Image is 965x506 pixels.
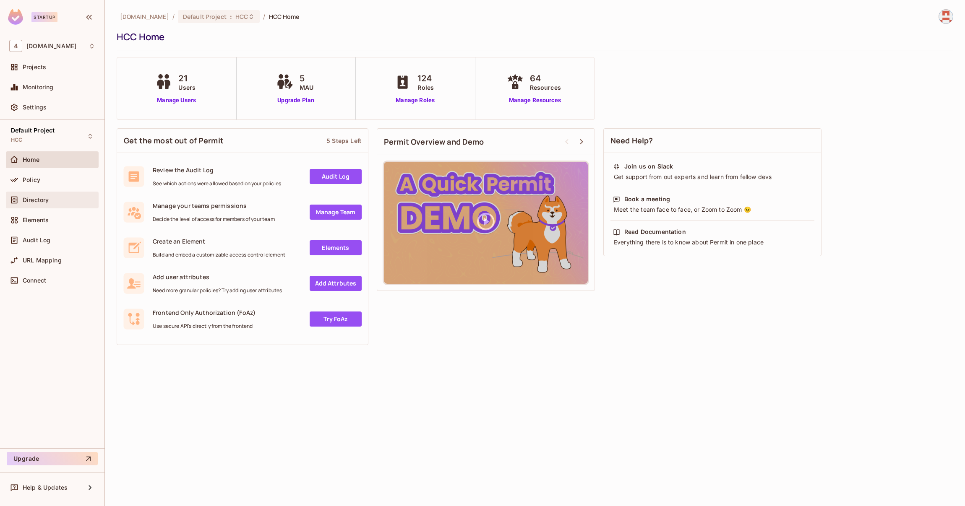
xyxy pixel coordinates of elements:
span: 21 [178,72,196,85]
span: Need Help? [610,135,653,146]
span: Users [178,83,196,92]
span: Policy [23,176,40,183]
div: Get support from out experts and learn from fellow devs [613,173,812,181]
span: Review the Audit Log [153,166,281,174]
span: : [230,13,232,20]
span: Use secure API's directly from the frontend [153,323,256,330]
span: Home [23,156,40,163]
span: Get the most out of Permit [124,135,224,146]
a: Audit Log [310,169,362,184]
span: the active workspace [120,13,169,21]
div: Join us on Slack [624,162,673,171]
span: Default Project [11,127,55,134]
span: Roles [417,83,434,92]
span: Resources [530,83,561,92]
span: Build and embed a customizable access control element [153,252,285,258]
div: HCC Home [117,31,949,43]
span: HCC [235,13,248,21]
a: Manage Roles [392,96,438,105]
span: Permit Overview and Demo [384,137,484,147]
img: abrar.gohar@46labs.com [939,10,953,23]
div: Everything there is to know about Permit in one place [613,238,812,247]
span: Help & Updates [23,484,68,491]
span: 5 [300,72,313,85]
div: 5 Steps Left [326,137,361,145]
span: Create an Element [153,237,285,245]
span: Manage your teams permissions [153,202,275,210]
span: Add user attributes [153,273,282,281]
div: Startup [31,12,57,22]
button: Upgrade [7,452,98,465]
div: Book a meeting [624,195,670,203]
span: Frontend Only Authorization (FoAz) [153,309,256,317]
a: Manage Resources [505,96,565,105]
span: Projects [23,64,46,70]
span: 4 [9,40,22,52]
span: Settings [23,104,47,111]
img: SReyMgAAAABJRU5ErkJggg== [8,9,23,25]
span: HCC [11,137,22,143]
span: See which actions were allowed based on your policies [153,180,281,187]
span: Directory [23,197,49,203]
span: Monitoring [23,84,54,91]
a: Elements [310,240,362,255]
span: Audit Log [23,237,50,244]
li: / [263,13,265,21]
span: Need more granular policies? Try adding user attributes [153,287,282,294]
span: 64 [530,72,561,85]
span: MAU [300,83,313,92]
span: URL Mapping [23,257,62,264]
a: Upgrade Plan [274,96,318,105]
a: Manage Team [310,205,362,220]
a: Manage Users [153,96,200,105]
span: Default Project [183,13,227,21]
span: Workspace: 46labs.com [26,43,76,49]
div: Meet the team face to face, or Zoom to Zoom 😉 [613,205,812,214]
span: HCC Home [269,13,300,21]
a: Try FoAz [310,311,362,327]
span: Connect [23,277,46,284]
div: Read Documentation [624,228,686,236]
span: Elements [23,217,49,223]
span: Decide the level of access for members of your team [153,216,275,223]
a: Add Attrbutes [310,276,362,291]
li: / [172,13,175,21]
span: 124 [417,72,434,85]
